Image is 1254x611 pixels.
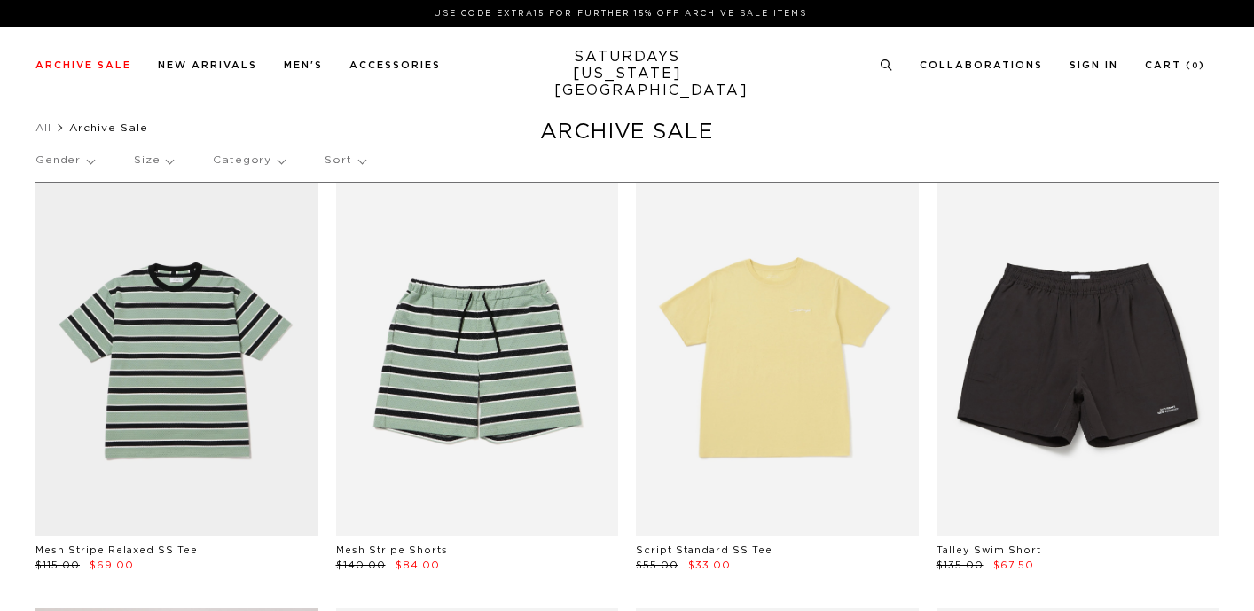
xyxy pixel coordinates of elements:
span: $84.00 [396,560,440,570]
a: Mesh Stripe Shorts [336,545,448,555]
p: Sort [325,140,364,181]
a: SATURDAYS[US_STATE][GEOGRAPHIC_DATA] [554,49,701,99]
a: Talley Swim Short [937,545,1041,555]
p: Category [213,140,285,181]
a: Sign In [1070,60,1118,70]
span: $115.00 [35,560,80,570]
a: New Arrivals [158,60,257,70]
span: $67.50 [993,560,1034,570]
a: Accessories [349,60,441,70]
p: Use Code EXTRA15 for Further 15% Off Archive Sale Items [43,7,1198,20]
p: Size [134,140,173,181]
span: $55.00 [636,560,678,570]
a: Collaborations [920,60,1043,70]
span: $33.00 [688,560,731,570]
small: 0 [1192,62,1199,70]
a: Archive Sale [35,60,131,70]
span: $69.00 [90,560,134,570]
span: Archive Sale [69,122,148,133]
span: $140.00 [336,560,386,570]
span: $135.00 [937,560,984,570]
a: All [35,122,51,133]
a: Script Standard SS Tee [636,545,772,555]
a: Men's [284,60,323,70]
a: Mesh Stripe Relaxed SS Tee [35,545,198,555]
p: Gender [35,140,94,181]
a: Cart (0) [1145,60,1205,70]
